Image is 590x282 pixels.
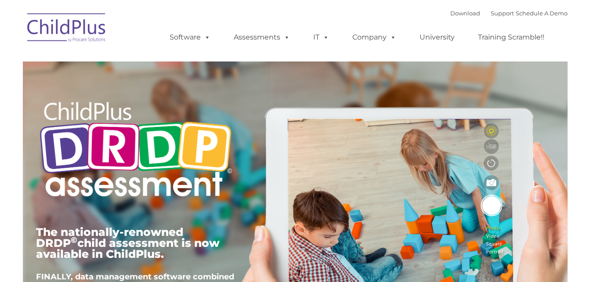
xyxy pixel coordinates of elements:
a: Schedule A Demo [516,10,568,17]
a: Training Scramble!! [469,29,553,46]
span: The nationally-renowned DRDP child assessment is now available in ChildPlus. [36,225,220,260]
img: ChildPlus by Procare Solutions [23,7,111,51]
a: Company [344,29,405,46]
img: Copyright - DRDP Logo Light [36,90,235,211]
a: IT [304,29,338,46]
font: | [450,10,568,17]
a: Support [491,10,514,17]
sup: © [71,235,77,245]
a: Software [161,29,219,46]
a: Download [450,10,480,17]
a: Assessments [225,29,299,46]
a: University [411,29,463,46]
